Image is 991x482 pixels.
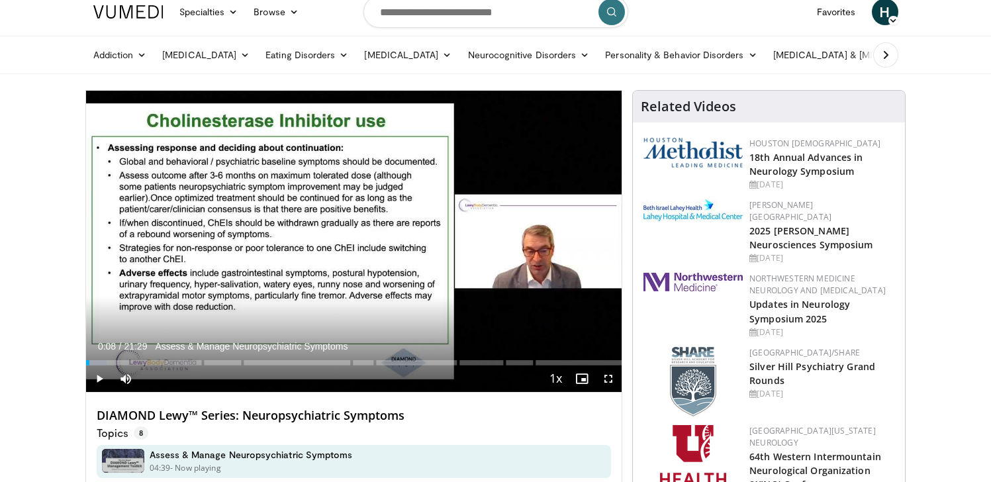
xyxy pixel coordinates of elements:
button: Enable picture-in-picture mode [569,365,595,392]
p: 04:39 [150,462,171,474]
a: Houston [DEMOGRAPHIC_DATA] [749,138,880,149]
button: Playback Rate [542,365,569,392]
div: [DATE] [749,326,894,338]
button: Mute [113,365,139,392]
img: 2a462fb6-9365-492a-ac79-3166a6f924d8.png.150x105_q85_autocrop_double_scale_upscale_version-0.2.jpg [643,273,743,291]
video-js: Video Player [86,91,622,393]
a: Personality & Behavior Disorders [597,42,765,68]
span: Assess & Manage Neuropsychiatric Symptoms [155,340,348,352]
h4: Assess & Manage Neuropsychiatric Symptoms [150,449,353,461]
a: [PERSON_NAME][GEOGRAPHIC_DATA] [749,199,831,222]
span: 0:08 [98,341,116,352]
img: 5e4488cc-e109-4a4e-9fd9-73bb9237ee91.png.150x105_q85_autocrop_double_scale_upscale_version-0.2.png [643,138,743,168]
img: e7977282-282c-4444-820d-7cc2733560fd.jpg.150x105_q85_autocrop_double_scale_upscale_version-0.2.jpg [643,199,743,221]
a: [MEDICAL_DATA] & [MEDICAL_DATA] [765,42,955,68]
span: 21:29 [124,341,147,352]
p: - Now playing [170,462,221,474]
a: Addiction [85,42,155,68]
p: Topics [97,426,148,440]
img: VuMedi Logo [93,5,164,19]
button: Fullscreen [595,365,622,392]
a: 18th Annual Advances in Neurology Symposium [749,151,863,177]
img: f8aaeb6d-318f-4fcf-bd1d-54ce21f29e87.png.150x105_q85_autocrop_double_scale_upscale_version-0.2.png [670,347,716,416]
span: / [119,341,122,352]
h4: DIAMOND Lewy™ Series: Neuropsychiatric Symptoms [97,409,612,423]
a: Silver Hill Psychiatry Grand Rounds [749,360,875,387]
a: [MEDICAL_DATA] [154,42,258,68]
a: Eating Disorders [258,42,356,68]
h4: Related Videos [641,99,736,115]
div: [DATE] [749,252,894,264]
a: 2025 [PERSON_NAME] Neurosciences Symposium [749,224,873,251]
a: [GEOGRAPHIC_DATA]/SHARE [749,347,860,358]
a: [MEDICAL_DATA] [356,42,459,68]
a: Northwestern Medicine Neurology and [MEDICAL_DATA] [749,273,886,296]
div: [DATE] [749,388,894,400]
span: 8 [134,426,148,440]
div: [DATE] [749,179,894,191]
a: Updates in Neurology Symposium 2025 [749,298,850,324]
a: [GEOGRAPHIC_DATA][US_STATE] Neurology [749,425,876,448]
div: Progress Bar [86,360,622,365]
button: Play [86,365,113,392]
a: Neurocognitive Disorders [460,42,598,68]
